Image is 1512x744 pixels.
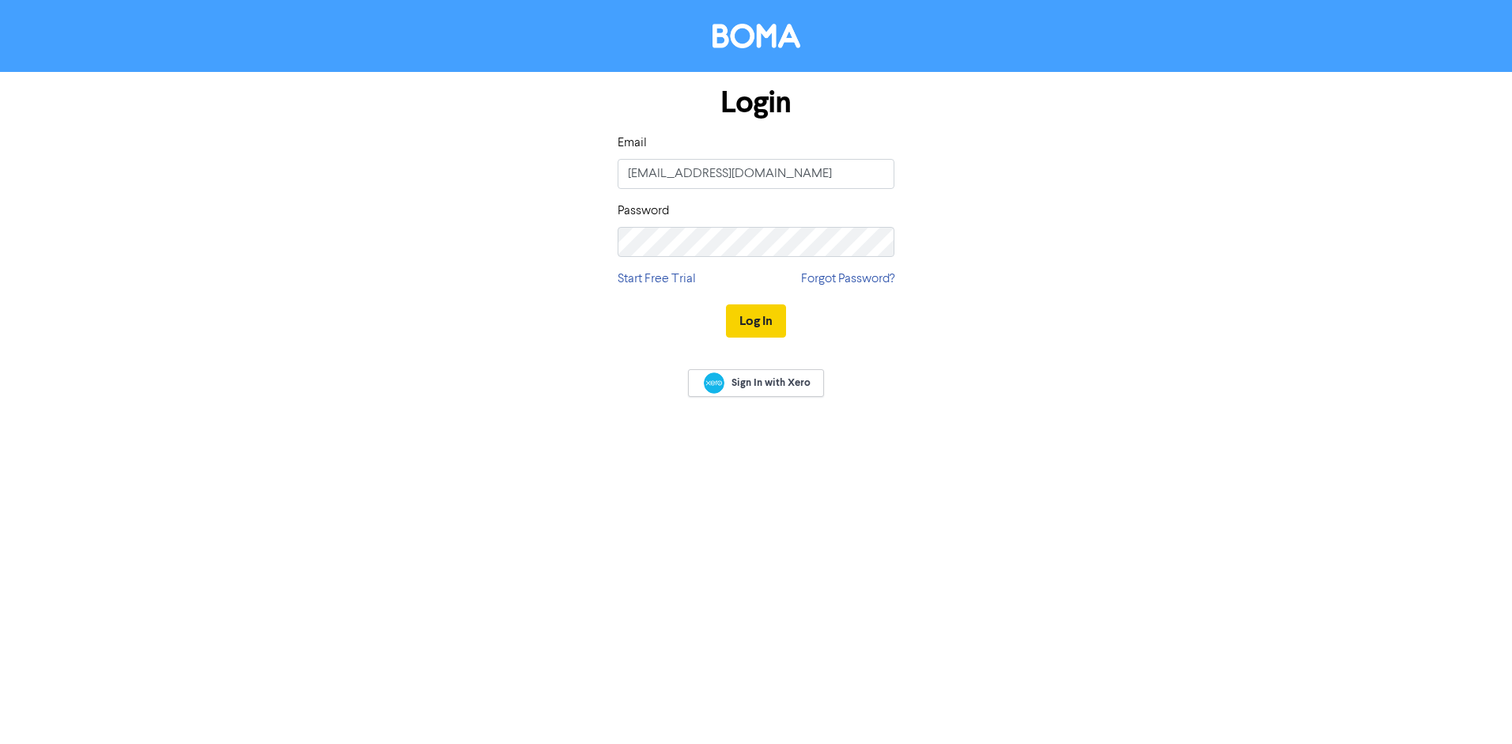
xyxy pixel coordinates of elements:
[618,270,696,289] a: Start Free Trial
[713,24,800,48] img: BOMA Logo
[1433,668,1512,744] iframe: Chat Widget
[726,304,786,338] button: Log In
[731,376,811,390] span: Sign In with Xero
[618,202,669,221] label: Password
[688,369,824,397] a: Sign In with Xero
[618,134,647,153] label: Email
[704,372,724,394] img: Xero logo
[801,270,894,289] a: Forgot Password?
[618,85,894,121] h1: Login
